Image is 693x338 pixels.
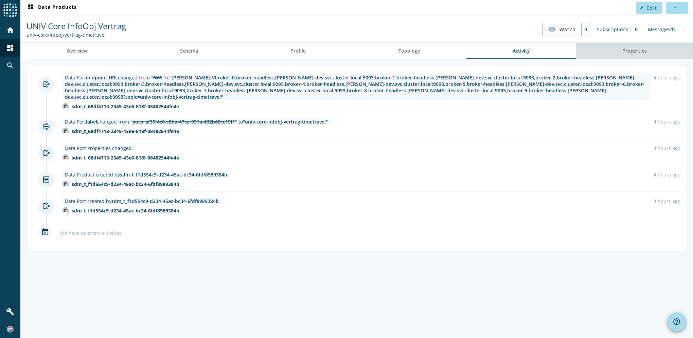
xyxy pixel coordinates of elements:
[398,49,420,53] span: Topology
[72,181,179,187] div: sdm_t_f1d554c9-d234-45ac-bc34-6fdf8989384b
[654,74,680,81] div: 4 hours ago
[26,4,77,12] span: Data Products
[72,154,179,161] div: sdm_t_68df4713-2349-43e6-818f-08482544fe4e
[678,23,689,36] div: No information
[654,198,680,204] div: 4 hours ago
[86,118,97,125] span: label
[72,103,179,110] div: sdm_t_68df4713-2349-43e6-818f-08482544fe4e
[673,6,677,10] mat-icon: more_horiz
[62,207,69,214] img: avatar
[632,23,641,36] div: 0
[654,118,680,125] div: 4 hours ago
[26,32,126,38] div: Kafka Topic: univ-core-infobj-vertrag-timetravel
[65,74,644,100] span: "[PERSON_NAME]://broker-0.broker-headless.[PERSON_NAME]-dev.svc.cluster.local:9093,broker-1.broke...
[65,118,328,125] div: Data Port changed from " " to
[65,198,219,204] div: Data Port created by
[581,23,590,36] div: 0
[7,326,14,333] img: 798d10c5a9f2a3eb89799e06e38493cd
[62,181,69,187] img: avatar
[62,128,69,134] img: avatar
[153,74,162,81] span: N/A
[640,6,644,10] mat-icon: edit
[593,23,632,36] div: Subscriptions
[622,49,647,53] span: Properties
[180,49,198,53] span: Schema
[548,25,556,33] mat-icon: visibility
[3,3,17,17] img: spoud-logo.svg
[6,44,14,52] mat-icon: dashboard
[6,26,14,34] mat-icon: home
[60,230,123,236] div: We have no more Activities.
[290,49,306,53] span: Profile
[559,23,576,35] span: Watch
[6,307,14,316] mat-icon: build
[86,74,118,81] span: endpoint URL
[62,103,69,110] img: avatar
[646,5,657,11] span: Edit
[673,318,681,326] mat-icon: help_outline
[654,171,680,178] div: 4 hours ago
[65,145,133,151] div: Data Port Properties changed.
[72,207,179,214] div: sdm_t_f1d554c9-d234-45ac-bc34-6fdf8989384b
[132,118,235,125] span: auto_af35f4c0-c0ba-47ca-931a-432b40cc15f1
[543,23,581,35] button: Watch
[636,2,662,14] button: Edit
[38,225,52,239] mat-icon: event_busy
[644,23,678,36] div: Messages/h
[654,145,680,151] div: 4 hours ago
[26,20,126,32] span: UNIV Core InfoObj Vertrag
[65,74,648,100] div: Data Port changed from " " to
[243,118,328,125] span: "univ-core-infobj-vertrag-timetravel"
[111,198,219,204] span: sdm_t_f1d554c9-d234-45ac-bc34-6fdf8989384b
[62,154,69,161] img: avatar
[65,171,227,178] div: Data Product created by
[72,128,179,134] div: sdm_t_68df4713-2349-43e6-818f-08482544fe4e
[513,49,530,53] span: Activity
[6,61,14,70] mat-icon: search
[67,49,88,53] span: Overview
[120,171,227,178] span: sdm_t_f1d554c9-d234-45ac-bc34-6fdf8989384b
[24,2,79,14] button: Data Products
[26,4,35,12] mat-icon: dashboard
